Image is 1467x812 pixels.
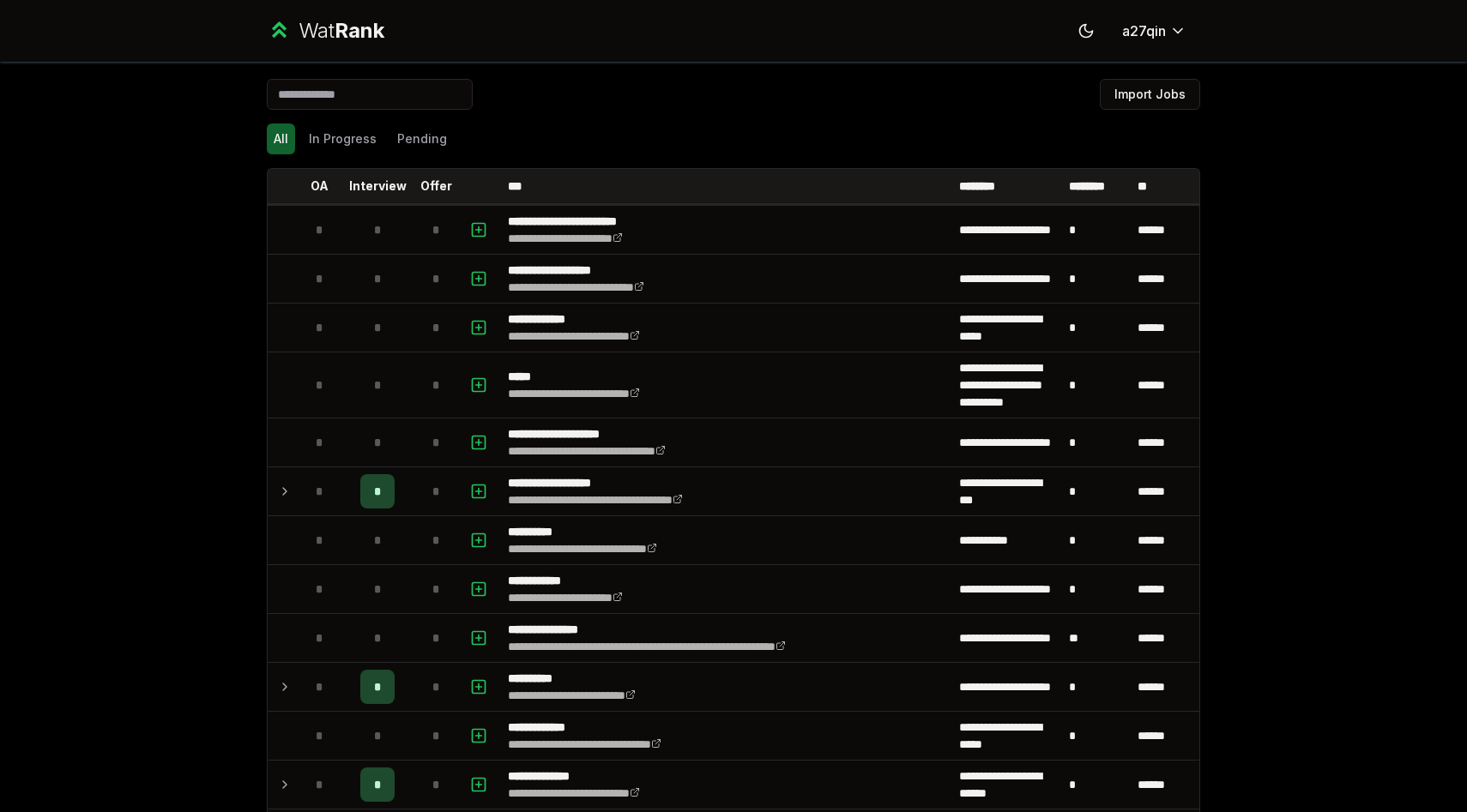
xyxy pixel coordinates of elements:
p: Offer [420,177,452,195]
div: Wat [299,17,384,45]
button: Import Jobs [1100,79,1200,110]
a: WatRank [267,17,384,45]
span: Rank [335,18,384,43]
p: Interview [349,177,407,195]
button: a27qin [1108,15,1200,46]
button: Pending [390,123,454,154]
p: OA [311,177,329,195]
button: In Progress [302,123,383,154]
span: a27qin [1122,21,1166,41]
button: All [267,123,295,154]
